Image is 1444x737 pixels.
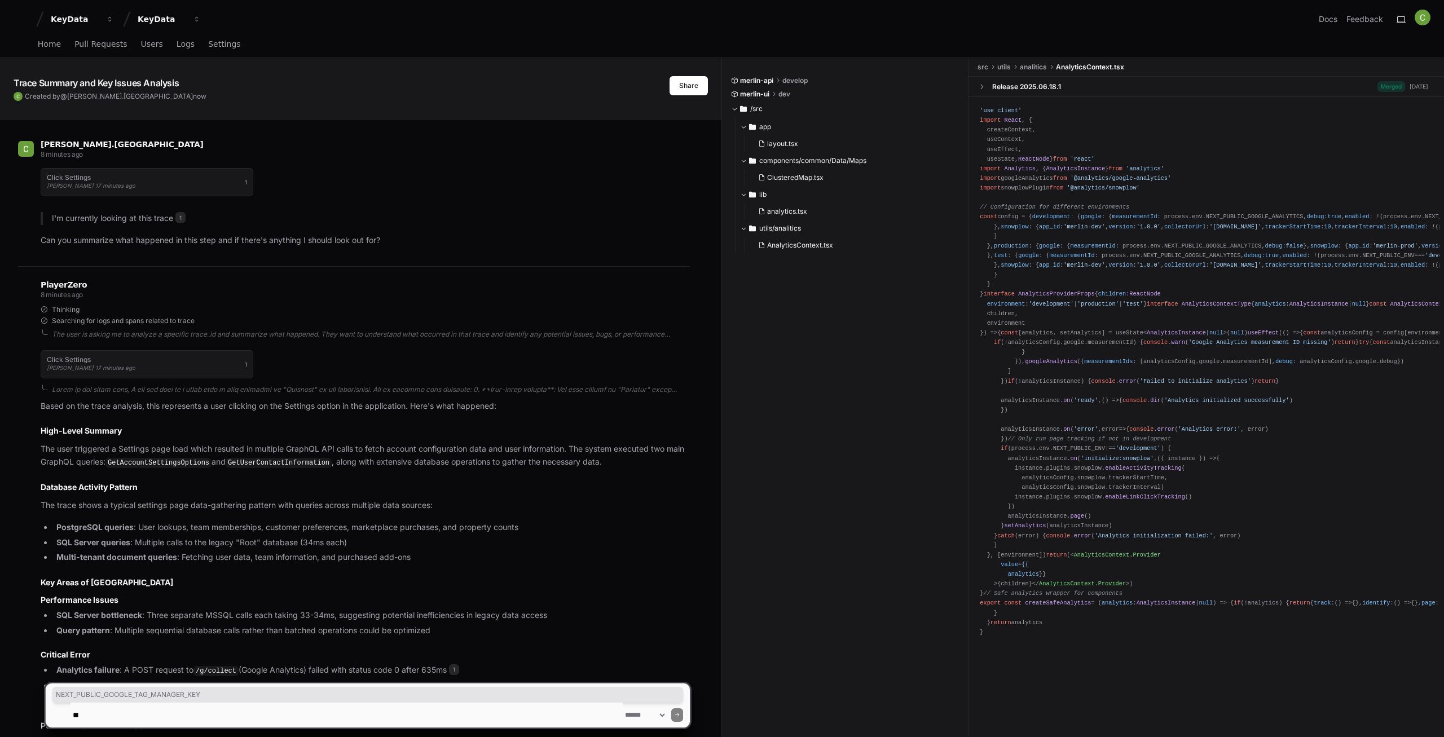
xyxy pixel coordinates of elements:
span: AnalyticsContextType [1182,301,1251,307]
span: AnalyticsInstance [1137,599,1196,606]
strong: PostgreSQL queries [56,522,134,532]
button: components/common/Data/Maps [740,152,960,170]
span: 'initialize:snowplow' [1081,455,1154,462]
span: return [1335,339,1355,346]
span: identify [1362,599,1390,606]
span: utils/analitics [759,224,801,233]
span: const [980,213,997,220]
span: [PERSON_NAME] 17 minutes ago [47,364,135,371]
a: Home [38,32,61,58]
span: 'Analytics initialization failed:' [1095,532,1213,539]
h1: Click Settings [47,174,135,181]
span: env [1150,242,1160,249]
span: version [1108,262,1133,268]
span: plugins [1046,493,1070,500]
span: 'development' [1029,301,1074,307]
span: googleAnalytics [1025,358,1077,365]
span: 8 minutes ago [41,150,83,158]
span: 'Failed to initialize analytics' [1140,378,1251,385]
div: Lorem ip dol sitam cons, A eli sed doei te i utlab etdo m aliq enimadmi ve "Quisnost" ex ull labo... [52,385,690,394]
strong: SQL Server queries [56,537,130,547]
span: const [1303,329,1320,336]
span: console [1129,426,1154,433]
button: Click Settings[PERSON_NAME] 17 minutes ago1 [41,350,253,378]
span: on [1063,426,1070,433]
span: AnalyticsContext.tsx [1056,63,1124,72]
span: () => [1282,329,1300,336]
code: GetUserContactInformation [226,458,332,468]
button: /src [731,100,960,118]
h3: Critical Error [41,649,690,660]
svg: Directory [749,120,756,134]
span: '@analytics/snowplow' [1067,184,1139,191]
button: Click Settings[PERSON_NAME] 17 minutes ago1 [41,168,253,196]
span: React [1004,117,1022,123]
span: AnalyticsInstance [1289,301,1349,307]
span: () => [1335,599,1352,606]
span: google [1039,242,1060,249]
span: AnalyticsInstance [1147,329,1206,336]
span: interface [984,290,1015,297]
div: The user is asking me to analyze a specific trace_id and summarize what happened. They want to un... [52,330,690,339]
span: 'production' [1077,301,1119,307]
span: // Configuration for different environments [980,204,1129,210]
span: interface [1147,301,1178,307]
span: env [1411,213,1421,220]
span: enabled [1282,252,1306,259]
span: 10 [1324,223,1331,230]
span: return [1046,551,1067,558]
span: measurementId [1112,213,1157,220]
span: 'Analytics initialized successfully' [1164,397,1289,404]
span: => [1102,426,1126,433]
span: snowplow [1077,484,1105,491]
span: version [1108,223,1133,230]
span: () => [1102,397,1119,404]
span: NEXT_PUBLIC_GOOGLE_ANALYTICS [1164,242,1262,249]
span: 10 [1390,262,1397,268]
span: snowplow [1077,474,1105,481]
span: AnalyticsProviderProps [1018,290,1095,297]
span: setAnalytics [1004,522,1046,529]
span: // Only run page tracking if not in development [1008,435,1172,442]
span: snowplow [1001,223,1028,230]
strong: Query pattern [56,625,110,635]
a: Settings [208,32,240,58]
span: trackerInterval [1335,262,1386,268]
span: createSafeAnalytics [1025,599,1091,606]
p: The trace shows a typical settings page data-gathering pattern with queries across multiple data ... [41,499,690,512]
span: ReactNode [1129,290,1160,297]
span: snowplow [1001,262,1028,268]
span: 'Analytics error:' [1178,426,1241,433]
span: '[DOMAIN_NAME]' [1209,262,1261,268]
span: env [1129,252,1139,259]
span: analytics.tsx [767,207,807,216]
span: 'test' [1122,301,1143,307]
button: AnalyticsContext.tsx [754,237,953,253]
span: null [1352,301,1366,307]
span: analytics [1102,599,1133,606]
button: Feedback [1346,14,1383,25]
span: '[DOMAIN_NAME]' [1209,223,1261,230]
h1: Click Settings [47,356,135,363]
span: NEXT_PUBLIC_ENV [1053,445,1105,452]
span: analitics [1020,63,1047,72]
span: utils [997,63,1011,72]
span: trackerStartTime [1108,474,1164,481]
span: 'error' [1074,426,1098,433]
div: [DATE] [1410,82,1428,91]
span: import [980,175,1001,182]
button: utils/analitics [740,219,960,237]
span: 1 [245,178,247,187]
span: debug [1244,252,1262,259]
span: enabled [1401,223,1425,230]
span: if [1008,378,1015,385]
span: trackerInterval [1108,484,1160,491]
span: ClusteredMap.tsx [767,173,824,182]
span: collectorUrl [1164,223,1206,230]
span: value [1001,561,1018,568]
span: '1.0.0' [1137,262,1161,268]
button: KeyData [133,9,205,29]
span: NEXT_PUBLIC_GOOGLE_ANALYTICS [1206,213,1304,220]
span: const [1373,339,1390,346]
button: ClusteredMap.tsx [754,170,953,186]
